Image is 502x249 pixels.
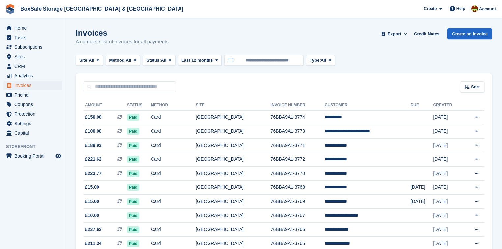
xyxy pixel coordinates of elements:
td: Card [151,138,196,152]
a: menu [3,71,62,80]
a: Credit Notes [411,28,442,39]
button: Status: All [143,55,175,66]
td: [DATE] [433,124,462,139]
span: £189.93 [85,142,102,149]
th: Site [196,100,270,111]
td: [DATE] [433,180,462,195]
td: [GEOGRAPHIC_DATA] [196,124,270,139]
td: 76BBA9A1-3771 [271,138,325,152]
span: Paid [127,184,139,191]
p: A complete list of invoices for all payments [76,38,169,46]
span: Help [456,5,465,12]
td: 76BBA9A1-3766 [271,223,325,237]
td: 76BBA9A1-3770 [271,167,325,181]
span: Last 12 months [181,57,213,64]
td: 76BBA9A1-3773 [271,124,325,139]
span: Paid [127,114,139,121]
a: menu [3,81,62,90]
td: [GEOGRAPHIC_DATA] [196,180,270,195]
a: Create an Invoice [447,28,492,39]
span: Create [424,5,437,12]
td: 76BBA9A1-3768 [271,180,325,195]
td: [DATE] [433,223,462,237]
span: Coupons [14,100,54,109]
a: menu [3,52,62,61]
span: £150.00 [85,114,102,121]
span: Sites [14,52,54,61]
th: Status [127,100,151,111]
span: Export [388,31,401,37]
span: Type: [310,57,321,64]
td: Card [151,124,196,139]
td: [DATE] [433,138,462,152]
button: Last 12 months [178,55,222,66]
a: menu [3,42,62,52]
span: £211.34 [85,240,102,247]
td: [DATE] [433,195,462,209]
span: Home [14,23,54,33]
span: Method: [109,57,126,64]
th: Amount [84,100,127,111]
span: Paid [127,170,139,177]
td: [GEOGRAPHIC_DATA] [196,167,270,181]
td: 76BBA9A1-3769 [271,195,325,209]
td: 76BBA9A1-3767 [271,208,325,223]
img: Kim [471,5,478,12]
span: £237.62 [85,226,102,233]
button: Export [380,28,409,39]
th: Method [151,100,196,111]
td: [DATE] [433,152,462,167]
a: Preview store [54,152,62,160]
span: Paid [127,156,139,163]
td: 76BBA9A1-3772 [271,152,325,167]
span: Status: [146,57,161,64]
td: Card [151,223,196,237]
span: Subscriptions [14,42,54,52]
td: [GEOGRAPHIC_DATA] [196,138,270,152]
td: [DATE] [433,208,462,223]
a: menu [3,152,62,161]
span: £15.00 [85,198,99,205]
a: menu [3,33,62,42]
a: menu [3,23,62,33]
td: [GEOGRAPHIC_DATA] [196,223,270,237]
a: menu [3,90,62,99]
span: £221.62 [85,156,102,163]
th: Due [411,100,433,111]
td: [GEOGRAPHIC_DATA] [196,110,270,124]
span: Invoices [14,81,54,90]
td: [DATE] [433,110,462,124]
a: menu [3,62,62,71]
span: Account [479,6,496,12]
span: Booking Portal [14,152,54,161]
span: Storefront [6,143,66,150]
span: Tasks [14,33,54,42]
td: Card [151,152,196,167]
span: Capital [14,128,54,138]
button: Type: All [306,55,335,66]
td: [GEOGRAPHIC_DATA] [196,195,270,209]
span: Paid [127,142,139,149]
td: [DATE] [433,167,462,181]
span: All [126,57,131,64]
td: Card [151,195,196,209]
td: [GEOGRAPHIC_DATA] [196,208,270,223]
a: BoxSafe Storage [GEOGRAPHIC_DATA] & [GEOGRAPHIC_DATA] [18,3,186,14]
span: £100.00 [85,128,102,135]
th: Created [433,100,462,111]
td: [DATE] [411,195,433,209]
span: £15.00 [85,184,99,191]
th: Invoice Number [271,100,325,111]
span: Paid [127,226,139,233]
td: Card [151,167,196,181]
span: £10.00 [85,212,99,219]
button: Method: All [106,55,140,66]
td: [GEOGRAPHIC_DATA] [196,152,270,167]
span: CRM [14,62,54,71]
td: Card [151,110,196,124]
td: [DATE] [411,180,433,195]
img: stora-icon-8386f47178a22dfd0bd8f6a31ec36ba5ce8667c1dd55bd0f319d3a0aa187defe.svg [5,4,15,14]
span: Paid [127,128,139,135]
button: Site: All [76,55,103,66]
span: Sort [471,84,480,90]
